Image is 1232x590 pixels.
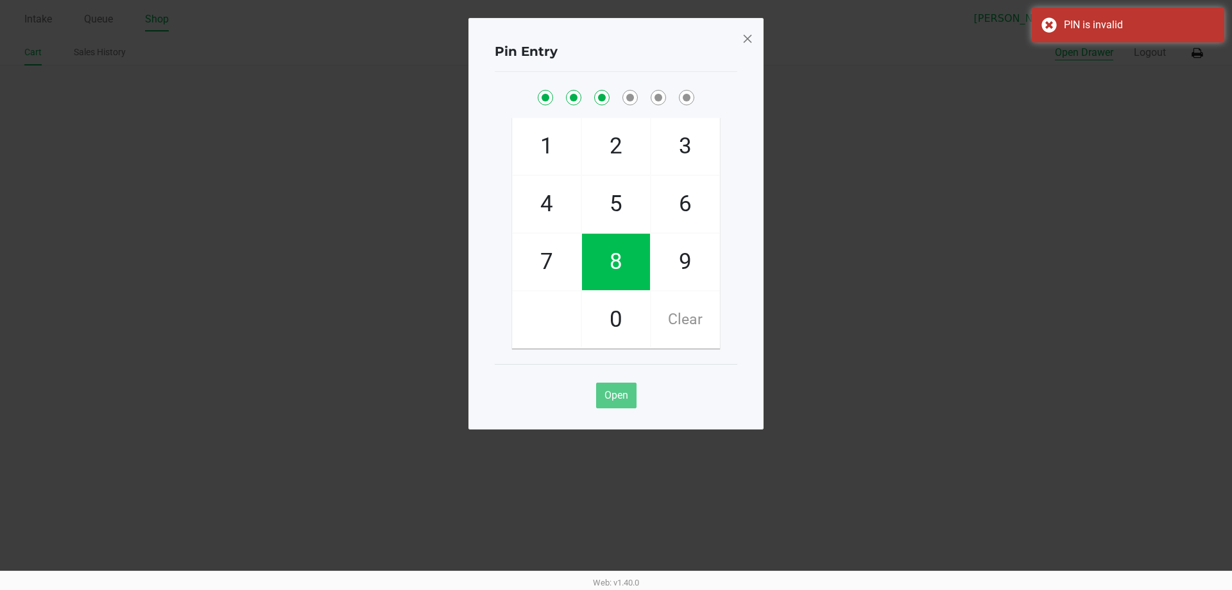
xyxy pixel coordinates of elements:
span: 3 [651,118,719,175]
span: 5 [582,176,650,232]
span: 4 [513,176,581,232]
span: 1 [513,118,581,175]
div: PIN is invalid [1064,17,1215,33]
span: 9 [651,234,719,290]
span: Clear [651,291,719,348]
span: 2 [582,118,650,175]
span: 6 [651,176,719,232]
span: Web: v1.40.0 [593,578,639,587]
span: 8 [582,234,650,290]
span: 7 [513,234,581,290]
span: 0 [582,291,650,348]
h4: Pin Entry [495,42,558,61]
